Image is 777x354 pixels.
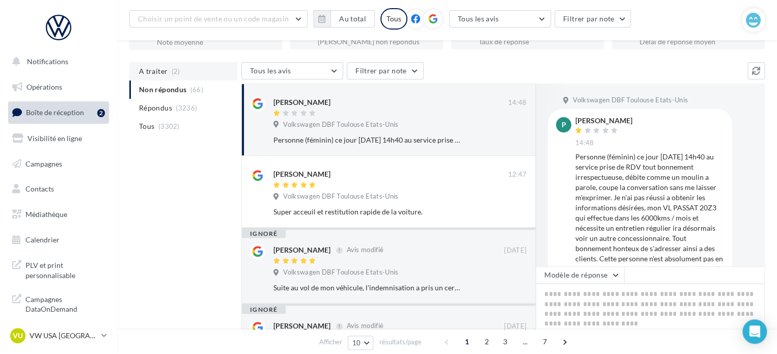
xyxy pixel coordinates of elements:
span: P [562,120,566,130]
button: Au total [313,10,375,28]
div: Open Intercom Messenger [742,319,767,344]
a: Opérations [6,76,111,98]
span: 14:48 [508,98,526,107]
span: Notifications [27,57,68,66]
span: Campagnes [25,159,62,168]
span: 7 [537,334,553,350]
span: Répondus [139,103,172,113]
div: ignoré [242,306,286,314]
div: Super acceuil et restitution rapide de la voiture. [273,207,460,217]
div: Personne (féminin) ce jour [DATE] 14h40 au service prise de RDV tout bonnement irrespectueuse, dé... [575,152,724,284]
button: Au total [330,10,375,28]
span: PLV et print personnalisable [25,258,105,280]
div: [PERSON_NAME] [273,169,330,179]
a: VU VW USA [GEOGRAPHIC_DATA] [8,326,109,345]
span: Volkswagen DBF Toulouse Etats-Unis [283,192,398,201]
div: Tous [380,8,407,30]
button: Tous les avis [449,10,551,28]
div: ignoré [242,230,286,238]
div: [PERSON_NAME] [575,117,632,124]
span: Boîte de réception [26,108,84,117]
span: 1 [459,334,475,350]
button: Tous les avis [241,62,343,79]
a: Contacts [6,178,111,200]
div: [PERSON_NAME] [273,97,330,107]
div: 2 [97,109,105,117]
span: Avis modifié [346,322,383,330]
span: [DATE] [504,246,526,255]
span: Visibilité en ligne [27,134,82,143]
span: Campagnes DataOnDemand [25,292,105,314]
a: PLV et print personnalisable [6,254,111,284]
div: Personne (féminin) ce jour [DATE] 14h40 au service prise de RDV tout bonnement irrespectueuse, dé... [273,135,460,145]
a: Médiathèque [6,204,111,225]
span: (3302) [158,122,180,130]
span: Calendrier [25,235,60,244]
span: A traiter [139,66,168,76]
button: Notifications [6,51,107,72]
a: Boîte de réception2 [6,101,111,123]
p: VW USA [GEOGRAPHIC_DATA] [30,331,97,341]
span: Afficher [319,337,342,347]
a: Calendrier [6,229,111,251]
span: Volkswagen DBF Toulouse Etats-Unis [573,96,688,105]
span: 14:48 [575,139,594,148]
span: Médiathèque [25,210,67,219]
span: Tous les avis [250,66,291,75]
button: 10 [348,336,374,350]
span: 10 [352,339,361,347]
span: Opérations [26,83,62,91]
span: [DATE] [504,322,526,331]
a: Visibilité en ligne [6,128,111,149]
div: [PERSON_NAME] [273,245,330,255]
span: ... [517,334,533,350]
button: Filtrer par note [347,62,424,79]
span: Tous les avis [458,14,499,23]
span: Contacts [25,184,54,193]
span: résultats/page [379,337,421,347]
span: Choisir un point de vente ou un code magasin [138,14,289,23]
span: (2) [172,67,180,75]
span: Avis modifié [346,246,383,254]
div: Suite au vol de mon véhicule, l'indemnisation a pris un certain temps retardant la livraison du v... [273,283,460,293]
span: Volkswagen DBF Toulouse Etats-Unis [283,120,398,129]
div: [PERSON_NAME] [273,321,330,331]
span: 12:47 [508,170,526,179]
span: Tous [139,121,154,131]
span: VU [13,331,23,341]
button: Filtrer par note [554,10,631,28]
span: (3236) [176,104,197,112]
button: Modèle de réponse [536,266,624,284]
span: 3 [497,334,513,350]
a: Campagnes DataOnDemand [6,288,111,318]
a: Campagnes [6,153,111,175]
span: 2 [479,334,495,350]
button: Choisir un point de vente ou un code magasin [129,10,308,28]
span: Volkswagen DBF Toulouse Etats-Unis [283,268,398,277]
